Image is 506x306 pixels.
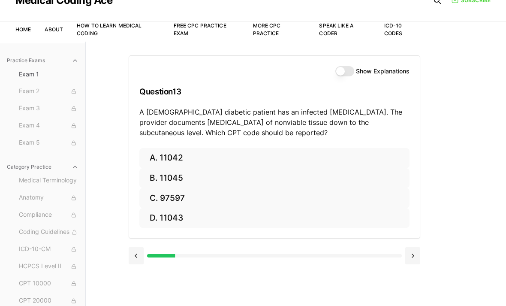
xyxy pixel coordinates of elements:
[139,79,410,104] h3: Question 13
[319,22,353,36] a: Speak Like a Coder
[15,208,82,222] button: Compliance
[19,138,78,148] span: Exam 5
[384,22,403,36] a: ICD-10 Codes
[19,193,78,203] span: Anatomy
[19,121,78,130] span: Exam 4
[19,262,78,271] span: HCPCS Level II
[139,208,410,228] button: D. 11043
[15,191,82,205] button: Anatomy
[19,245,78,254] span: ICD-10-CM
[19,296,78,306] span: CPT 20000
[15,277,82,291] button: CPT 10000
[174,22,226,36] a: Free CPC Practice Exam
[19,176,78,185] span: Medical Terminology
[45,26,63,33] a: About
[139,168,410,188] button: B. 11045
[15,67,82,81] button: Exam 1
[19,210,78,220] span: Compliance
[19,279,78,288] span: CPT 10000
[19,87,78,96] span: Exam 2
[15,225,82,239] button: Coding Guidelines
[3,160,82,174] button: Category Practice
[253,22,281,36] a: More CPC Practice
[15,260,82,273] button: HCPCS Level II
[19,227,78,237] span: Coding Guidelines
[77,22,142,36] a: How to Learn Medical Coding
[15,174,82,188] button: Medical Terminology
[19,70,78,79] span: Exam 1
[139,107,410,138] p: A [DEMOGRAPHIC_DATA] diabetic patient has an infected [MEDICAL_DATA]. The provider documents [MED...
[3,54,82,67] button: Practice Exams
[15,242,82,256] button: ICD-10-CM
[15,136,82,150] button: Exam 5
[15,85,82,98] button: Exam 2
[15,119,82,133] button: Exam 4
[139,148,410,168] button: A. 11042
[19,104,78,113] span: Exam 3
[139,188,410,208] button: C. 97597
[356,68,410,74] label: Show Explanations
[15,102,82,115] button: Exam 3
[15,26,31,33] a: Home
